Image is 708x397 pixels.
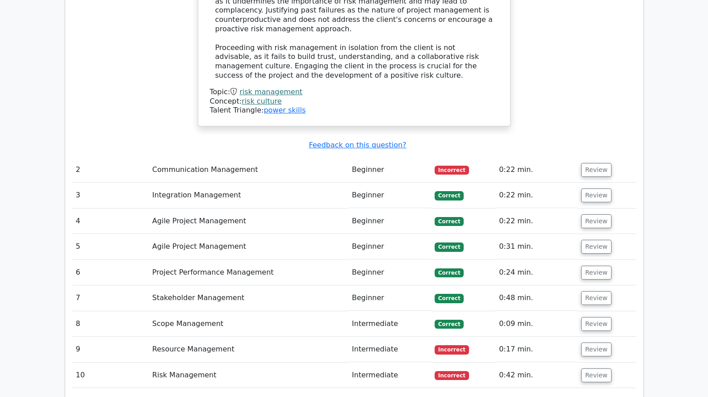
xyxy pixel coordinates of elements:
[149,209,348,234] td: Agile Project Management
[242,97,282,105] a: risk culture
[435,294,464,303] span: Correct
[495,260,578,285] td: 0:24 min.
[581,163,612,177] button: Review
[435,166,469,175] span: Incorrect
[581,291,612,305] button: Review
[72,157,149,183] td: 2
[72,363,149,388] td: 10
[149,234,348,259] td: Agile Project Management
[581,317,612,331] button: Review
[72,234,149,259] td: 5
[149,260,348,285] td: Project Performance Management
[581,266,612,280] button: Review
[210,88,499,97] div: Topic:
[210,88,499,115] div: Talent Triangle:
[210,97,499,106] div: Concept:
[239,88,302,96] a: risk management
[348,209,431,234] td: Beginner
[435,345,469,354] span: Incorrect
[348,363,431,388] td: Intermediate
[72,337,149,362] td: 9
[149,363,348,388] td: Risk Management
[348,337,431,362] td: Intermediate
[435,217,464,226] span: Correct
[72,285,149,311] td: 7
[495,363,578,388] td: 0:42 min.
[581,343,612,356] button: Review
[264,106,306,114] a: power skills
[435,268,464,277] span: Correct
[72,260,149,285] td: 6
[348,260,431,285] td: Beginner
[435,371,469,380] span: Incorrect
[581,188,612,202] button: Review
[149,157,348,183] td: Communication Management
[495,157,578,183] td: 0:22 min.
[495,209,578,234] td: 0:22 min.
[309,141,406,149] a: Feedback on this question?
[72,183,149,208] td: 3
[149,311,348,337] td: Scope Management
[348,234,431,259] td: Beginner
[72,311,149,337] td: 8
[495,337,578,362] td: 0:17 min.
[348,311,431,337] td: Intermediate
[348,285,431,311] td: Beginner
[435,242,464,251] span: Correct
[581,240,612,254] button: Review
[149,337,348,362] td: Resource Management
[72,209,149,234] td: 4
[495,311,578,337] td: 0:09 min.
[435,320,464,329] span: Correct
[435,191,464,200] span: Correct
[581,214,612,228] button: Review
[495,285,578,311] td: 0:48 min.
[581,368,612,382] button: Review
[149,183,348,208] td: Integration Management
[348,183,431,208] td: Beginner
[495,234,578,259] td: 0:31 min.
[149,285,348,311] td: Stakeholder Management
[348,157,431,183] td: Beginner
[495,183,578,208] td: 0:22 min.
